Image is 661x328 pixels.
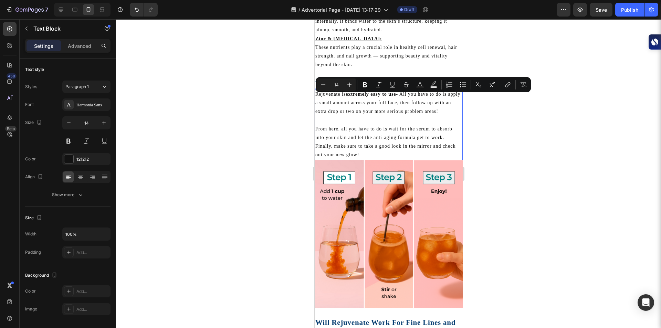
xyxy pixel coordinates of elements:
[62,81,111,93] button: Paragraph 1
[596,7,607,13] span: Save
[25,156,36,162] div: Color
[25,288,36,294] div: Color
[5,126,17,131] div: Beta
[25,213,43,223] div: Size
[76,250,109,256] div: Add...
[63,228,110,240] input: Auto
[621,6,638,13] div: Publish
[130,3,158,17] div: Undo/Redo
[315,19,463,328] iframe: Design area
[52,191,84,198] div: Show more
[34,42,53,50] p: Settings
[25,84,37,90] div: Styles
[615,3,644,17] button: Publish
[25,102,34,108] div: Font
[3,3,51,17] button: 7
[302,6,381,13] span: Advertorial Page - [DATE] 13:17:29
[45,6,48,14] p: 7
[76,306,109,313] div: Add...
[25,189,111,201] button: Show more
[1,299,141,317] strong: Will Rejuvenate Work For Fine Lines and Wrinkles?
[404,7,415,13] span: Draft
[76,156,109,162] div: 121212
[25,66,44,73] div: Text style
[25,172,44,182] div: Align
[33,24,92,33] p: Text Block
[76,102,109,108] div: Harmonia Sans
[76,288,109,295] div: Add...
[65,84,89,90] span: Paragraph 1
[316,77,531,92] div: Editor contextual toolbar
[25,271,59,280] div: Background
[7,73,17,79] div: 450
[25,231,36,237] div: Width
[25,249,41,255] div: Padding
[68,42,91,50] p: Advanced
[638,294,654,311] div: Open Intercom Messenger
[25,306,37,312] div: Image
[298,6,300,13] span: /
[590,3,612,17] button: Save
[25,118,43,127] div: Size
